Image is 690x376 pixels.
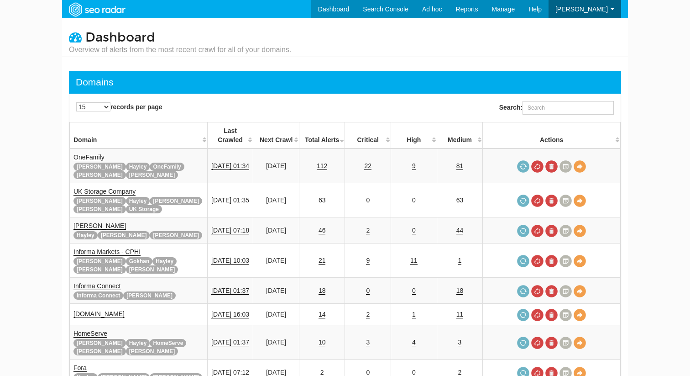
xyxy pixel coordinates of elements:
a: Crawl History [559,285,572,297]
a: [DATE] 01:35 [211,196,249,204]
a: 44 [456,227,464,234]
a: 112 [317,162,327,170]
a: Crawl History [559,309,572,321]
a: 3 [366,339,370,346]
a: Delete most recent audit [545,337,558,349]
td: [DATE] [253,148,299,183]
a: Request a crawl [517,337,529,349]
a: Cancel in-progress audit [531,195,544,207]
select: records per page [76,102,110,111]
a: Cancel in-progress audit [531,337,544,349]
a: 9 [412,162,416,170]
a: Delete most recent audit [545,255,558,267]
th: Domain: activate to sort column ascending [70,122,208,149]
span: [PERSON_NAME] [73,347,126,355]
img: SEORadar [65,1,128,18]
a: 2 [366,311,370,318]
a: 1 [458,257,462,265]
a: View Domain Overview [574,225,586,237]
td: [DATE] [253,217,299,244]
th: High: activate to sort column descending [391,122,437,149]
a: Request a crawl [517,160,529,173]
div: Domains [76,75,114,89]
a: Informa Connect [73,282,121,290]
a: [DOMAIN_NAME] [73,310,125,318]
a: 81 [456,162,464,170]
a: Request a crawl [517,195,529,207]
span: Hayley [126,163,150,171]
a: 3 [458,339,462,346]
a: View Domain Overview [574,160,586,173]
span: Hayley [152,257,177,265]
span: HomeServe [150,339,186,347]
span: [PERSON_NAME] [150,197,202,205]
a: Request a crawl [517,285,529,297]
small: Overview of alerts from the most recent crawl for all of your domains. [69,45,291,55]
a: Delete most recent audit [545,309,558,321]
span: UK Storage [126,205,162,213]
a: 18 [319,287,326,295]
a: Request a crawl [517,309,529,321]
a: Request a crawl [517,225,529,237]
span: [PERSON_NAME] [73,339,126,347]
a: View Domain Overview [574,309,586,321]
a: Delete most recent audit [545,225,558,237]
span: [PERSON_NAME] [73,197,126,205]
a: Request a crawl [517,255,529,267]
th: Critical: activate to sort column descending [345,122,391,149]
a: Crawl History [559,337,572,349]
span: [PERSON_NAME] [98,231,150,239]
a: 63 [456,196,464,204]
span: [PERSON_NAME] [150,231,202,239]
a: 0 [412,227,416,234]
a: 63 [319,196,326,204]
span: [PERSON_NAME] [73,171,126,179]
a: 11 [456,311,464,318]
a: View Domain Overview [574,337,586,349]
a: 0 [412,196,416,204]
span: [PERSON_NAME] [73,205,126,213]
a: [DATE] 16:03 [211,311,249,318]
a: 0 [412,287,416,295]
th: Last Crawled: activate to sort column descending [207,122,253,149]
span: [PERSON_NAME] [555,5,608,13]
span: [PERSON_NAME] [126,265,178,274]
th: Next Crawl: activate to sort column descending [253,122,299,149]
a: 1 [412,311,416,318]
td: [DATE] [253,304,299,325]
a: 9 [366,257,370,265]
a: 0 [366,287,370,295]
a: Crawl History [559,225,572,237]
a: [DATE] 01:37 [211,287,249,295]
td: [DATE] [253,244,299,278]
a: View Domain Overview [574,255,586,267]
a: View Domain Overview [574,195,586,207]
a: Cancel in-progress audit [531,309,544,321]
a: 0 [366,196,370,204]
a: UK Storage Company [73,188,136,196]
span: Help [528,5,542,13]
a: 46 [319,227,326,234]
td: [DATE] [253,325,299,360]
td: [DATE] [253,278,299,304]
a: View Domain Overview [574,285,586,297]
a: 10 [319,339,326,346]
a: [PERSON_NAME] [73,222,126,230]
a: Informa Markets - CPHI [73,248,141,256]
input: Search: [523,101,614,115]
span: Hayley [73,231,98,239]
span: Informa Connect [73,291,123,300]
span: [PERSON_NAME] [126,171,178,179]
a: [DATE] 07:18 [211,227,249,234]
span: [PERSON_NAME] [123,291,176,300]
span: [PERSON_NAME] [73,163,126,171]
i:  [69,31,82,43]
a: Delete most recent audit [545,195,558,207]
span: Ad hoc [422,5,442,13]
span: Hayley [126,197,150,205]
span: [PERSON_NAME] [73,257,126,265]
a: Fora [73,364,87,372]
a: Cancel in-progress audit [531,255,544,267]
a: Cancel in-progress audit [531,225,544,237]
span: [PERSON_NAME] [126,347,178,355]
